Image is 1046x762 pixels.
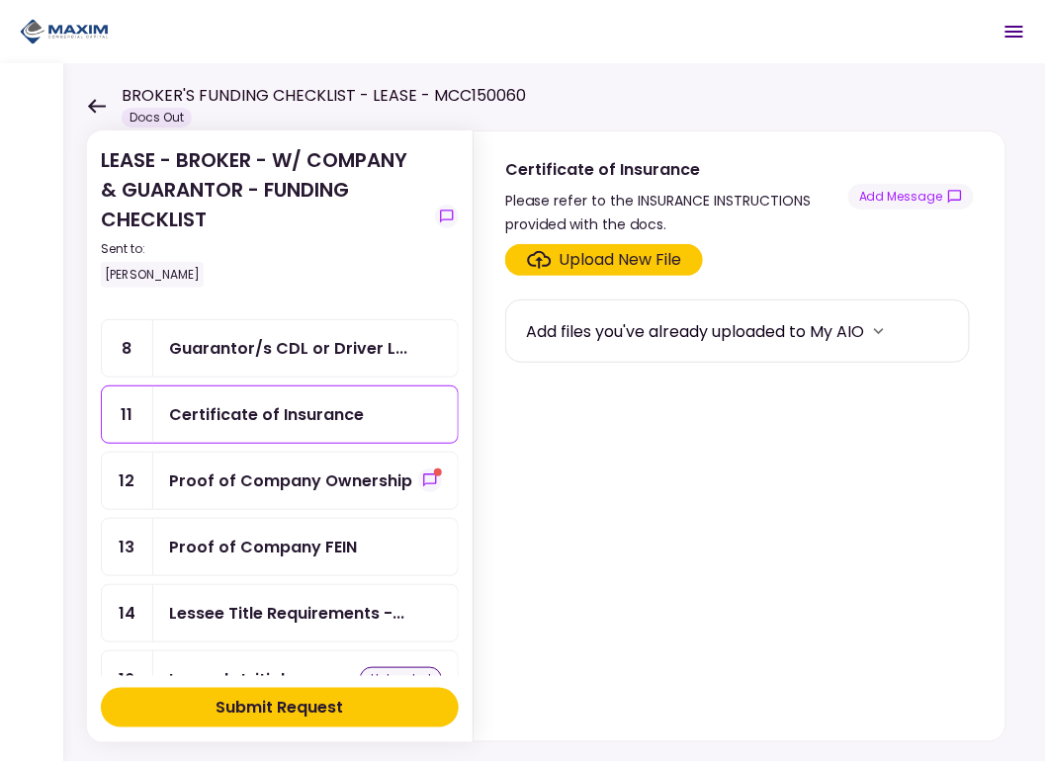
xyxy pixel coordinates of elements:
div: uploaded [360,667,442,691]
div: Please refer to the INSURANCE INSTRUCTIONS provided with the docs. [505,189,848,236]
div: Certificate of Insurance [169,402,364,427]
div: Docs Out [122,108,192,127]
button: show-messages [418,468,442,492]
a: 16Lessee's Initial Payment Paiduploaded [101,650,459,709]
div: Submit Request [217,696,344,720]
button: more [864,316,894,346]
div: Upload New File [560,248,682,272]
a: 8Guarantor/s CDL or Driver License [101,319,459,378]
div: 13 [102,519,153,575]
h1: BROKER'S FUNDING CHECKLIST - LEASE - MCC150060 [122,84,526,108]
div: [PERSON_NAME] [101,262,204,288]
div: Sent to: [101,240,427,258]
a: 13Proof of Company FEIN [101,518,459,576]
div: Lessee's Initial Payment Paid [169,667,297,692]
div: 16 [102,651,153,708]
div: 11 [102,386,153,443]
div: 8 [102,320,153,377]
div: 12 [102,453,153,509]
a: 12Proof of Company Ownershipshow-messages [101,452,459,510]
div: Certificate of InsurancePlease refer to the INSURANCE INSTRUCTIONS provided with the docs.show-me... [473,130,1006,742]
a: 11Certificate of Insurance [101,385,459,444]
div: Guarantor/s CDL or Driver License [169,336,407,361]
button: show-messages [435,205,459,228]
button: Submit Request [101,688,459,727]
div: Lessee Title Requirements - Proof of IRP or Exemption [169,601,404,626]
span: Click here to upload the required document [505,244,703,276]
div: Add files you've already uploaded to My AIO [526,319,864,344]
div: Proof of Company Ownership [169,468,412,493]
div: 14 [102,585,153,641]
div: LEASE - BROKER - W/ COMPANY & GUARANTOR - FUNDING CHECKLIST [101,145,427,288]
img: Partner icon [20,17,109,46]
button: show-messages [848,184,974,210]
div: Proof of Company FEIN [169,535,357,559]
button: Open menu [991,8,1038,55]
a: 14Lessee Title Requirements - Proof of IRP or Exemption [101,584,459,642]
div: Certificate of Insurance [505,157,848,182]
